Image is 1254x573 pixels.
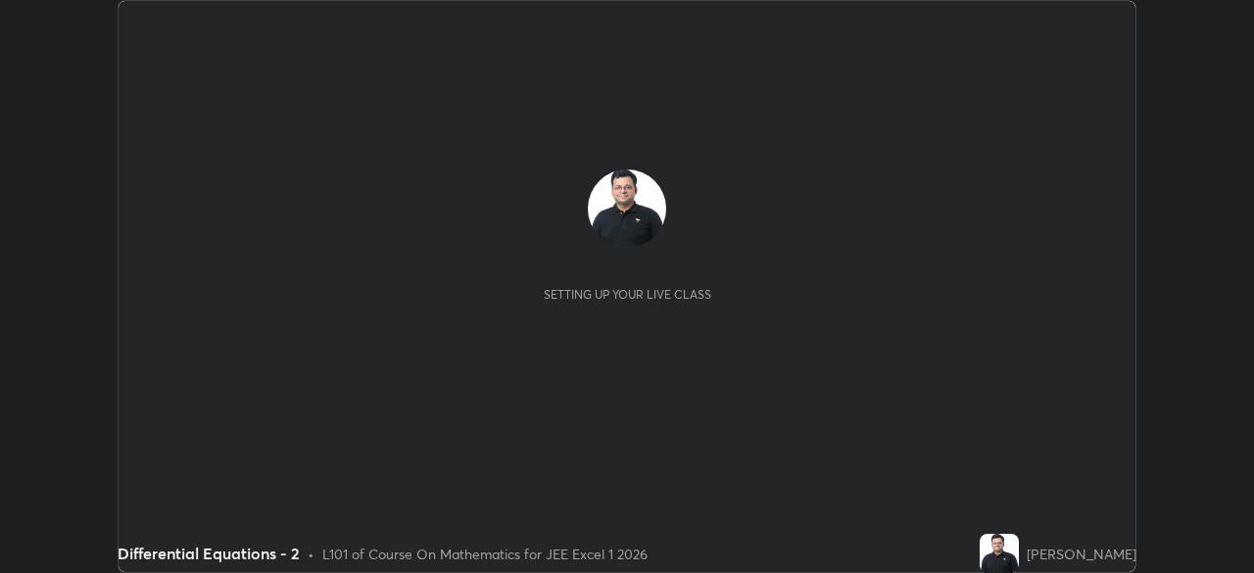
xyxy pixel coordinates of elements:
[588,169,666,248] img: b4f817cce9984ba09e1777588c900f31.jpg
[980,534,1019,573] img: b4f817cce9984ba09e1777588c900f31.jpg
[322,544,648,564] div: L101 of Course On Mathematics for JEE Excel 1 2026
[1027,544,1136,564] div: [PERSON_NAME]
[544,287,711,302] div: Setting up your live class
[118,542,300,565] div: Differential Equations - 2
[308,544,314,564] div: •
